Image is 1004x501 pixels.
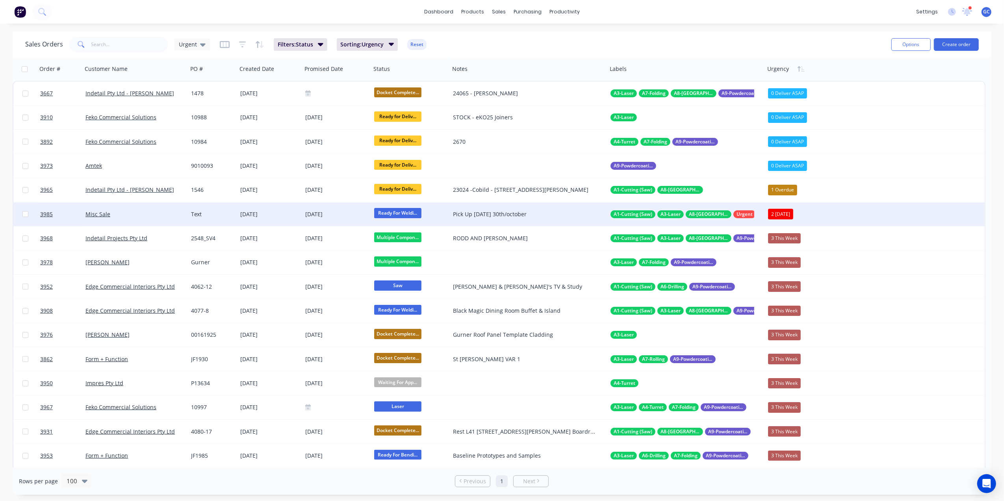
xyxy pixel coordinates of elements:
div: 0 Deliver ASAP [768,136,807,147]
span: A8-[GEOGRAPHIC_DATA] [661,428,700,436]
a: Previous page [455,477,490,485]
div: [DATE] [240,113,299,121]
span: Ready for Deliv... [374,135,421,145]
div: [DATE] [305,354,368,364]
div: 3 This Week [768,378,801,388]
a: 3950 [40,371,85,395]
span: A4-Turret [614,138,635,146]
div: productivity [546,6,584,18]
span: A1-Cutting (Saw) [614,283,652,291]
a: [PERSON_NAME] [85,258,130,266]
div: [DATE] [240,428,299,436]
button: A4-Turret [611,379,638,387]
ul: Pagination [452,475,552,487]
img: Factory [14,6,26,18]
div: 3 This Week [768,257,801,267]
span: 3953 [40,452,53,460]
div: [DATE] [240,452,299,460]
input: Search... [91,37,168,52]
a: Indetail Projects Pty Ltd [85,234,147,242]
button: A3-LaserA7-RollingA9-Powdercoating [611,355,716,363]
a: Feko Commercial Solutions [85,138,156,145]
span: A8-[GEOGRAPHIC_DATA] [661,186,700,194]
button: Reset [407,39,427,50]
div: 24065 - [PERSON_NAME] [453,89,597,97]
span: 3908 [40,307,53,315]
div: Open Intercom Messenger [977,474,996,493]
span: Ready For Weldi... [374,208,421,218]
div: 10988 [191,113,232,121]
span: Docket Complete... [374,329,421,339]
h1: Sales Orders [25,41,63,48]
div: [DATE] [305,185,368,195]
span: 3967 [40,403,53,411]
div: 0 Deliver ASAP [768,161,807,171]
div: [PERSON_NAME] & [PERSON_NAME]'s TV & Study [453,283,597,291]
span: A9-Powdercoating [674,258,713,266]
span: A3-Laser [661,234,681,242]
span: Docket Complete... [374,353,421,363]
div: 1546 [191,186,232,194]
div: 0 Deliver ASAP [768,88,807,98]
a: Page 1 is your current page [496,475,508,487]
a: 3985 [40,202,85,226]
span: A3-Laser [661,307,681,315]
span: A9-Powdercoating [737,307,776,315]
span: A4-Turret [614,379,635,387]
div: JF1930 [191,355,232,363]
div: RODD AND [PERSON_NAME] [453,234,597,242]
a: 3931 [40,420,85,443]
button: A9-Powdercoating [611,162,656,170]
span: A6-Drilling [642,452,666,460]
a: 3862 [40,347,85,371]
div: Pick Up [DATE] 30th/october [453,210,597,218]
button: A3-LaserA7-FoldingA9-Powdercoating [611,258,716,266]
div: 3 This Week [768,451,801,461]
div: [DATE] [305,161,368,171]
a: 3667 [40,82,85,105]
span: Ready for Deliv... [374,160,421,170]
span: A9-Powdercoating [614,162,653,170]
div: 10997 [191,403,232,411]
span: A1-Cutting (Saw) [614,428,652,436]
button: A3-LaserA7-FoldingA8-[GEOGRAPHIC_DATA]A9-Powdercoating [611,89,764,97]
span: Ready for Deliv... [374,184,421,194]
span: 3862 [40,355,53,363]
span: Previous [464,477,486,485]
span: Next [523,477,535,485]
div: [DATE] [305,330,368,340]
span: Multiple Compon... [374,256,421,266]
span: A1-Cutting (Saw) [614,234,652,242]
span: A9-Powdercoating [708,428,748,436]
div: 3 This Week [768,426,801,436]
button: A1-Cutting (Saw)A3-LaserA8-[GEOGRAPHIC_DATA]A9-Powdercoating [611,234,779,242]
div: Created Date [239,65,274,73]
div: [DATE] [305,306,368,316]
span: Urgent [737,210,753,218]
a: Indetail Pty Ltd - [PERSON_NAME] [85,89,174,97]
a: 3910 [40,106,85,129]
span: A9-Powdercoating [704,403,743,411]
button: A3-Laser [611,331,637,339]
a: Feko Commercial Solutions [85,113,156,121]
a: Form + Function [85,452,128,459]
a: Misc Sale [85,210,110,218]
a: Indetail Pty Ltd - [PERSON_NAME] [85,186,174,193]
span: 3667 [40,89,53,97]
a: Amtek [85,162,102,169]
div: 3 This Week [768,306,801,316]
span: A8-[GEOGRAPHIC_DATA] [689,210,728,218]
button: A1-Cutting (Saw)A6-DrillingA9-Powdercoating [611,283,735,291]
div: 4080-17 [191,428,232,436]
a: Next page [514,477,548,485]
button: A1-Cutting (Saw)A8-[GEOGRAPHIC_DATA] [611,186,703,194]
div: STOCK - eKO25 Joiners [453,113,597,121]
div: 2670 [453,138,597,146]
span: A9-Powdercoating [673,355,713,363]
span: A3-Laser [614,89,634,97]
span: A9-Powdercoating [676,138,715,146]
button: A4-TurretA7-FoldingA9-Powdercoating [611,138,718,146]
button: A1-Cutting (Saw)A8-[GEOGRAPHIC_DATA]A9-Powdercoating [611,428,751,436]
span: Laser [374,401,421,411]
button: A3-LaserA6-DrillingA7-FoldingA9-Powdercoating [611,452,748,460]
